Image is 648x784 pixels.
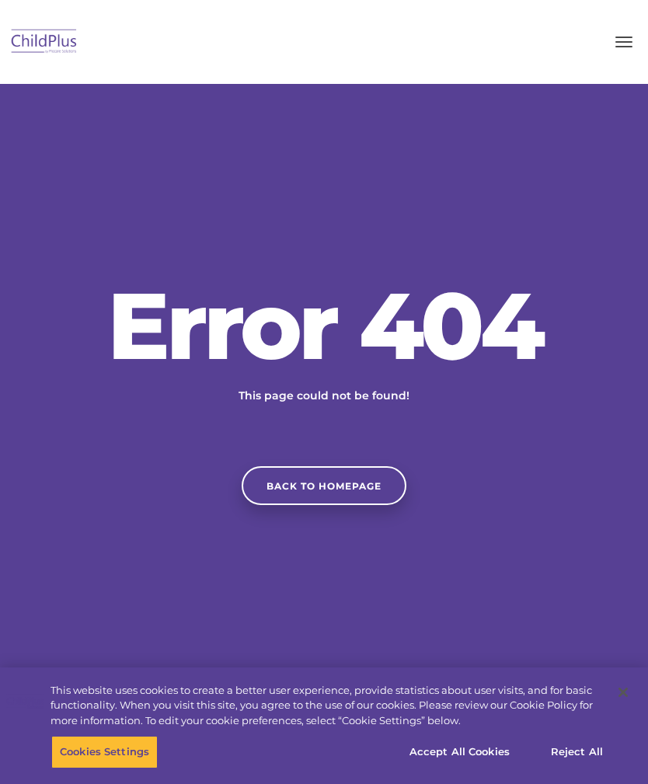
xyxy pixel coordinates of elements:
img: ChildPlus by Procare Solutions [8,24,81,61]
button: Reject All [528,736,625,768]
div: This website uses cookies to create a better user experience, provide statistics about user visit... [51,683,603,729]
button: Accept All Cookies [401,736,518,768]
a: Back to homepage [242,466,406,505]
button: Cookies Settings [51,736,158,768]
h2: Error 404 [91,279,557,372]
button: Close [606,675,640,709]
p: This page could not be found! [161,388,487,404]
